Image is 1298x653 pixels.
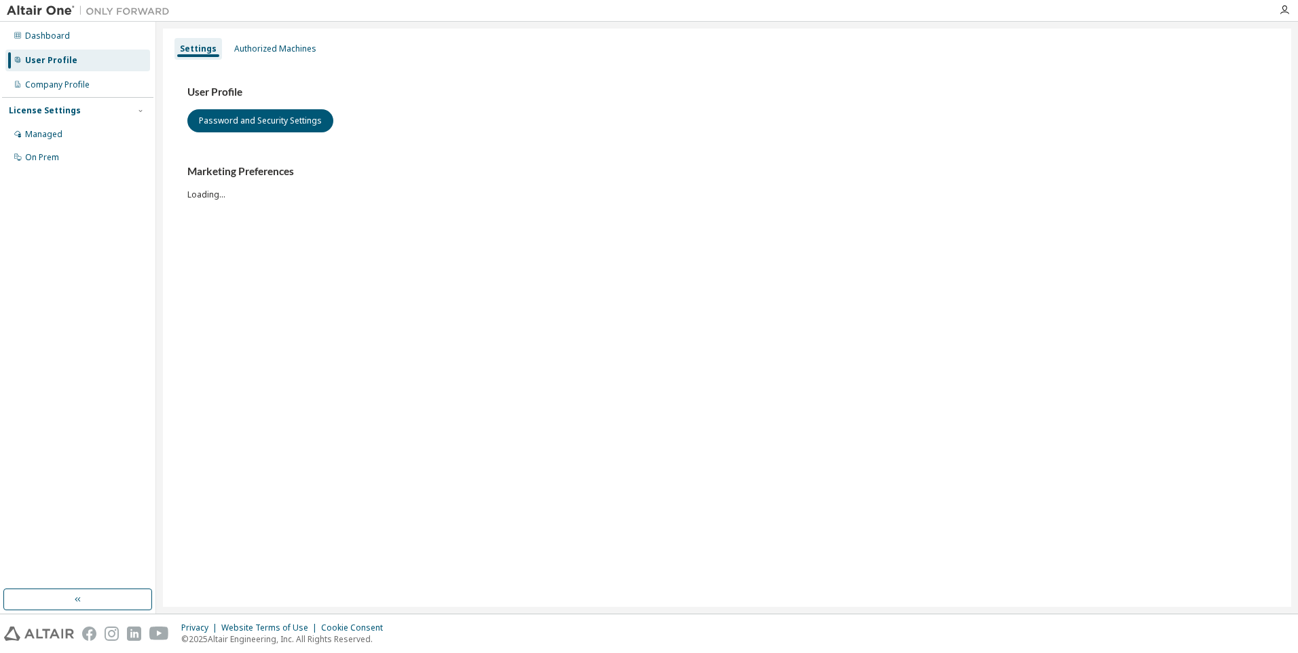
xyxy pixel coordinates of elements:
p: © 2025 Altair Engineering, Inc. All Rights Reserved. [181,633,391,645]
div: Authorized Machines [234,43,316,54]
div: License Settings [9,105,81,116]
div: Loading... [187,165,1267,200]
img: facebook.svg [82,627,96,641]
h3: Marketing Preferences [187,165,1267,179]
div: User Profile [25,55,77,66]
div: Website Terms of Use [221,622,321,633]
div: Privacy [181,622,221,633]
div: On Prem [25,152,59,163]
div: Cookie Consent [321,622,391,633]
div: Settings [180,43,217,54]
img: youtube.svg [149,627,169,641]
img: linkedin.svg [127,627,141,641]
button: Password and Security Settings [187,109,333,132]
div: Managed [25,129,62,140]
img: altair_logo.svg [4,627,74,641]
img: Altair One [7,4,177,18]
div: Dashboard [25,31,70,41]
div: Company Profile [25,79,90,90]
h3: User Profile [187,86,1267,99]
img: instagram.svg [105,627,119,641]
